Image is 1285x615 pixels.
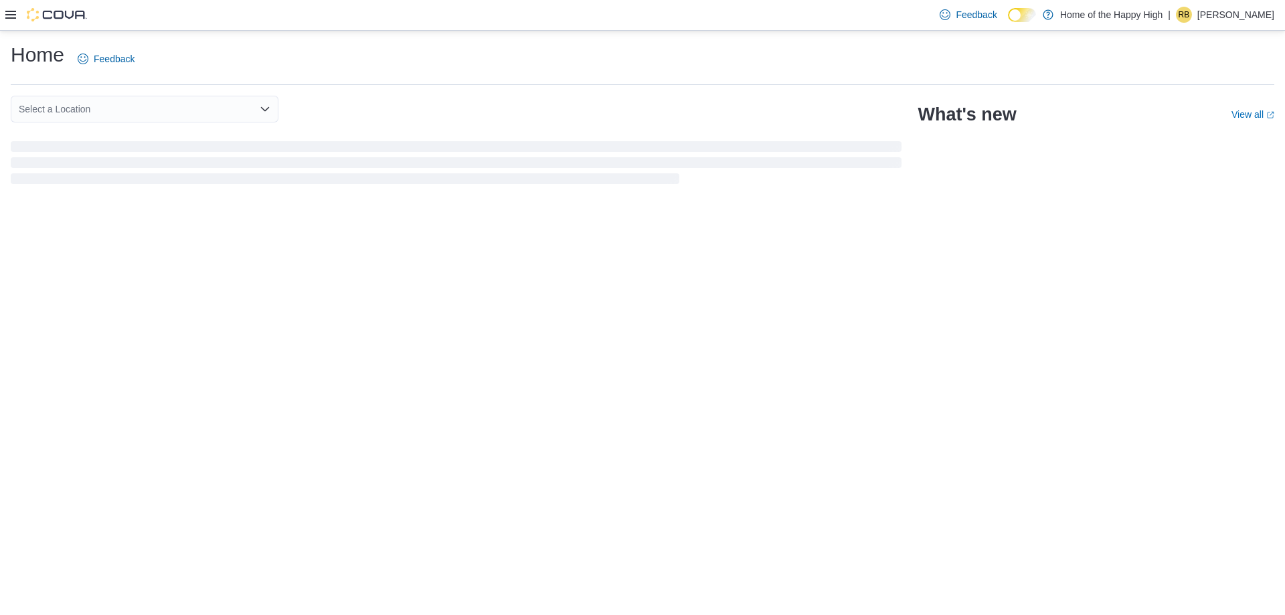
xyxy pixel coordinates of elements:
p: [PERSON_NAME] [1197,7,1274,23]
a: Feedback [72,46,140,72]
p: Home of the Happy High [1060,7,1163,23]
span: Feedback [956,8,997,21]
a: View allExternal link [1231,109,1274,120]
button: Open list of options [260,104,270,114]
h1: Home [11,41,64,68]
svg: External link [1266,111,1274,119]
h2: What's new [918,104,1016,125]
span: RB [1179,7,1190,23]
span: Dark Mode [1008,22,1009,23]
div: Rhonda Belanger [1176,7,1192,23]
a: Feedback [934,1,1002,28]
input: Dark Mode [1008,8,1036,22]
span: Feedback [94,52,135,66]
p: | [1168,7,1171,23]
img: Cova [27,8,87,21]
span: Loading [11,144,902,187]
